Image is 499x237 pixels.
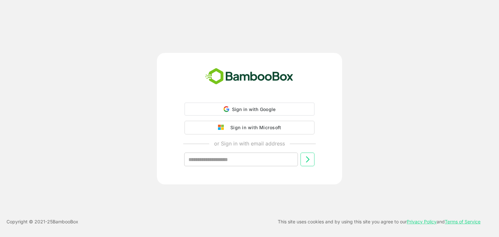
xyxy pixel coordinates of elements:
[407,219,437,224] a: Privacy Policy
[278,218,480,226] p: This site uses cookies and by using this site you agree to our and
[445,219,480,224] a: Terms of Service
[218,125,227,131] img: google
[6,218,78,226] p: Copyright © 2021- 25 BambooBox
[214,140,285,147] p: or Sign in with email address
[232,106,276,112] span: Sign in with Google
[185,121,314,134] button: Sign in with Microsoft
[202,66,297,87] img: bamboobox
[227,123,281,132] div: Sign in with Microsoft
[185,103,314,116] div: Sign in with Google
